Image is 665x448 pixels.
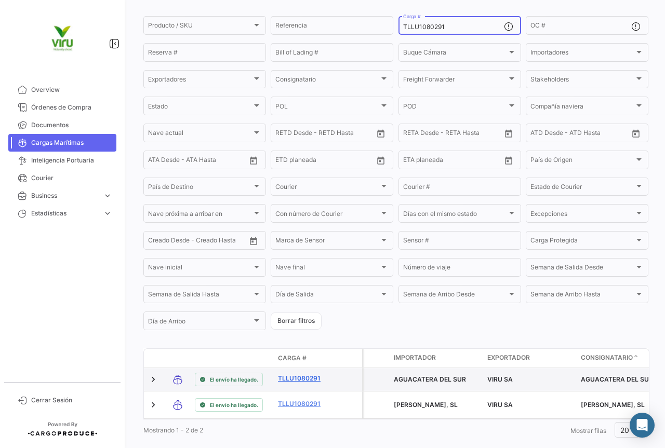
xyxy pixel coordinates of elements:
[31,191,99,200] span: Business
[31,85,112,94] span: Overview
[530,238,634,246] span: Carga Protegida
[148,238,190,246] input: Creado Desde
[429,158,476,165] input: Hasta
[103,209,112,218] span: expand_more
[8,134,116,152] a: Cargas Marítimas
[394,401,458,409] span: REYES GUTIERREZ, SL
[148,400,158,410] a: Expand/Collapse Row
[148,265,252,273] span: Nave inicial
[403,212,507,219] span: Días con el mismo estado
[390,349,483,368] datatable-header-cell: Importador
[275,292,379,300] span: Día de Salida
[581,401,645,409] span: REYES GUTIERREZ, SL
[31,138,112,147] span: Cargas Marítimas
[148,131,252,138] span: Nave actual
[530,292,634,300] span: Semana de Arribo Hasta
[336,354,362,362] datatable-header-cell: Póliza
[530,77,634,85] span: Stakeholders
[8,99,116,116] a: Órdenes de Compra
[148,374,158,385] a: Expand/Collapse Row
[275,238,379,246] span: Marca de Sensor
[103,191,112,200] span: expand_more
[530,104,634,111] span: Compañía naviera
[31,103,112,112] span: Órdenes de Compra
[8,169,116,187] a: Courier
[148,212,252,219] span: Nave próxima a arribar en
[581,375,653,383] span: AGUACATERA DEL SUR
[581,353,633,362] span: Consignatario
[148,185,252,192] span: País de Destino
[403,50,507,58] span: Buque Cámara
[31,173,112,183] span: Courier
[187,158,234,165] input: ATA Hasta
[8,152,116,169] a: Inteligencia Portuaria
[8,81,116,99] a: Overview
[148,77,252,85] span: Exportadores
[143,426,203,434] span: Mostrando 1 - 2 de 2
[403,104,507,111] span: POD
[275,77,379,85] span: Consignatario
[148,104,252,111] span: Estado
[570,427,606,435] span: Mostrar filas
[165,354,191,362] datatable-header-cell: Modo de Transporte
[483,349,577,368] datatable-header-cell: Exportador
[403,158,422,165] input: Desde
[530,131,563,138] input: ATD Desde
[487,401,513,409] span: VIRU SA
[301,131,348,138] input: Hasta
[275,104,379,111] span: POL
[210,375,258,384] span: El envío ha llegado.
[403,292,507,300] span: Semana de Arribo Desde
[271,313,322,330] button: Borrar filtros
[275,131,294,138] input: Desde
[36,12,88,64] img: viru.png
[530,158,634,165] span: País de Origen
[148,23,252,31] span: Producto / SKU
[197,238,244,246] input: Creado Hasta
[148,319,252,327] span: Día de Arribo
[429,131,476,138] input: Hasta
[210,401,258,409] span: El envío ha llegado.
[275,158,294,165] input: Desde
[31,120,112,130] span: Documentos
[570,131,617,138] input: ATD Hasta
[373,153,389,168] button: Open calendar
[191,354,274,362] datatable-header-cell: Estado de Envio
[246,233,261,249] button: Open calendar
[148,292,252,300] span: Semana de Salida Hasta
[274,349,336,367] datatable-header-cell: Carga #
[148,158,180,165] input: ATA Desde
[620,426,629,435] span: 20
[530,212,634,219] span: Excepciones
[630,413,655,438] div: Abrir Intercom Messenger
[31,396,112,405] span: Cerrar Sesión
[628,126,644,141] button: Open calendar
[530,185,634,192] span: Estado de Courier
[394,375,466,383] span: AGUACATERA DEL SUR
[31,156,112,165] span: Inteligencia Portuaria
[530,265,634,273] span: Semana de Salida Desde
[8,116,116,134] a: Documentos
[31,209,99,218] span: Estadísticas
[278,354,307,363] span: Carga #
[530,50,634,58] span: Importadores
[278,399,332,409] a: TLLU1080291
[275,212,379,219] span: Con número de Courier
[373,126,389,141] button: Open calendar
[275,265,379,273] span: Nave final
[275,185,379,192] span: Courier
[403,131,422,138] input: Desde
[364,349,390,368] datatable-header-cell: Carga Protegida
[487,353,530,362] span: Exportador
[301,158,348,165] input: Hasta
[246,153,261,168] button: Open calendar
[394,353,436,362] span: Importador
[403,77,507,85] span: Freight Forwarder
[501,153,516,168] button: Open calendar
[501,126,516,141] button: Open calendar
[487,375,513,383] span: VIRU SA
[278,374,332,383] a: TLLU1080291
